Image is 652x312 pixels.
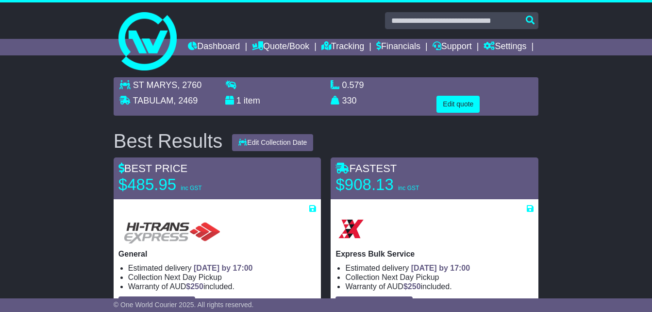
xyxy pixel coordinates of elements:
span: 250 [408,282,421,291]
span: $ [186,282,203,291]
li: Estimated delivery [128,263,317,273]
span: item [244,96,260,105]
button: Edit Collection Date [232,134,313,151]
span: ST MARYS [133,80,177,90]
a: Settings [484,39,526,55]
span: inc GST [181,185,201,191]
p: $485.95 [118,175,240,194]
a: Support [433,39,472,55]
span: 0.579 [342,80,364,90]
img: Border Express: Express Bulk Service [335,213,367,244]
p: General [118,249,317,259]
p: $908.13 [335,175,457,194]
span: , 2469 [173,96,198,105]
span: © One World Courier 2025. All rights reserved. [114,301,254,309]
span: TABULAM [133,96,174,105]
button: Edit quote [436,96,480,113]
a: Quote/Book [252,39,309,55]
span: inc GST [398,185,419,191]
a: Financials [376,39,420,55]
p: Express Bulk Service [335,249,534,259]
a: Dashboard [188,39,240,55]
span: [DATE] by 17:00 [411,264,470,272]
span: BEST PRICE [118,162,187,174]
li: Warranty of AUD included. [128,282,317,291]
div: Best Results [109,130,228,152]
a: Tracking [321,39,364,55]
span: $ [403,282,421,291]
li: Estimated delivery [345,263,534,273]
span: 330 [342,96,357,105]
span: 250 [190,282,203,291]
span: Next Day Pickup [382,273,439,281]
span: , 2760 [177,80,201,90]
li: Warranty of AUD included. [345,282,534,291]
li: Collection [128,273,317,282]
span: [DATE] by 17:00 [194,264,253,272]
span: FASTEST [335,162,397,174]
span: 1 [236,96,241,105]
li: Collection [345,273,534,282]
img: HiTrans (Machship): General [118,213,224,244]
span: Next Day Pickup [165,273,222,281]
